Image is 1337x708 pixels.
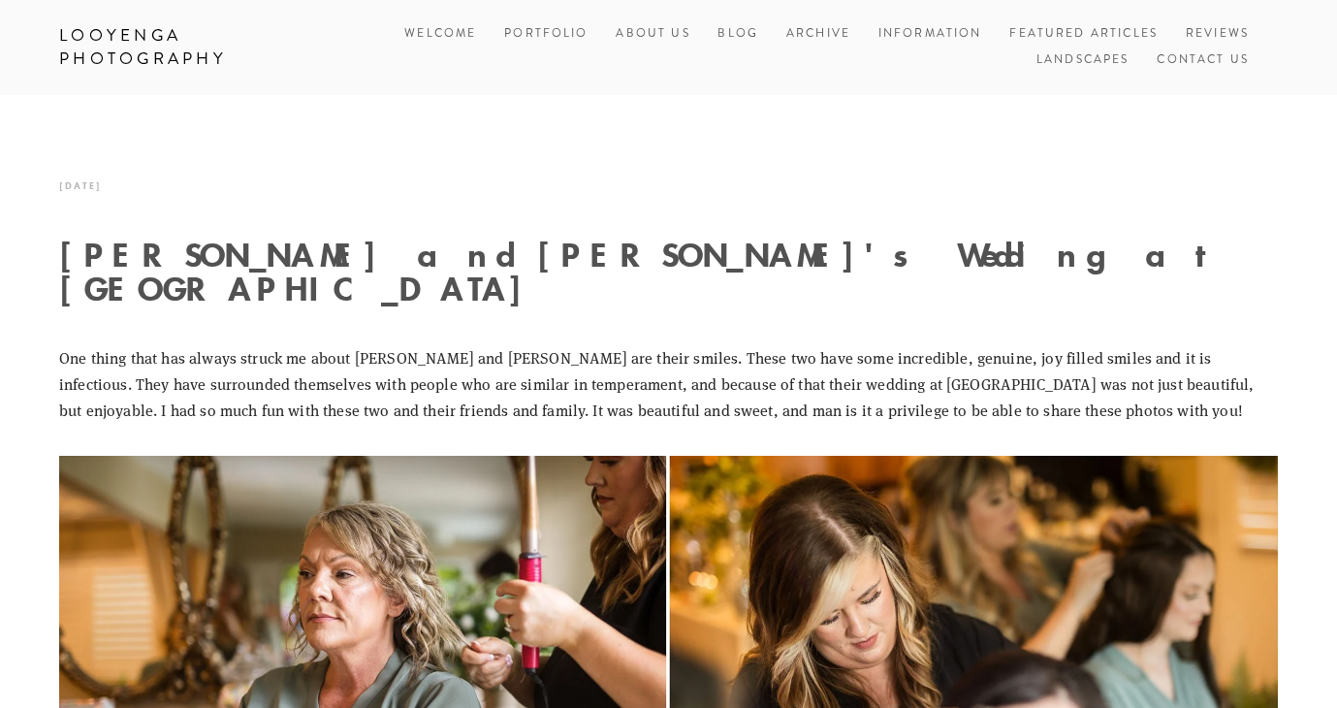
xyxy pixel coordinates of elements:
a: Reviews [1186,21,1249,48]
a: Portfolio [504,25,588,42]
a: Information [878,25,982,42]
a: Welcome [404,21,476,48]
h1: [PERSON_NAME] and [PERSON_NAME]'s Wedding at [GEOGRAPHIC_DATA] [59,238,1278,306]
a: Archive [786,21,850,48]
a: Contact Us [1157,48,1249,74]
time: [DATE] [59,173,102,199]
p: One thing that has always struck me about [PERSON_NAME] and [PERSON_NAME] are their smiles. These... [59,344,1278,424]
a: Featured Articles [1009,21,1158,48]
a: Landscapes [1036,48,1130,74]
a: About Us [616,21,689,48]
a: Looyenga Photography [45,19,322,76]
a: Blog [717,21,758,48]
